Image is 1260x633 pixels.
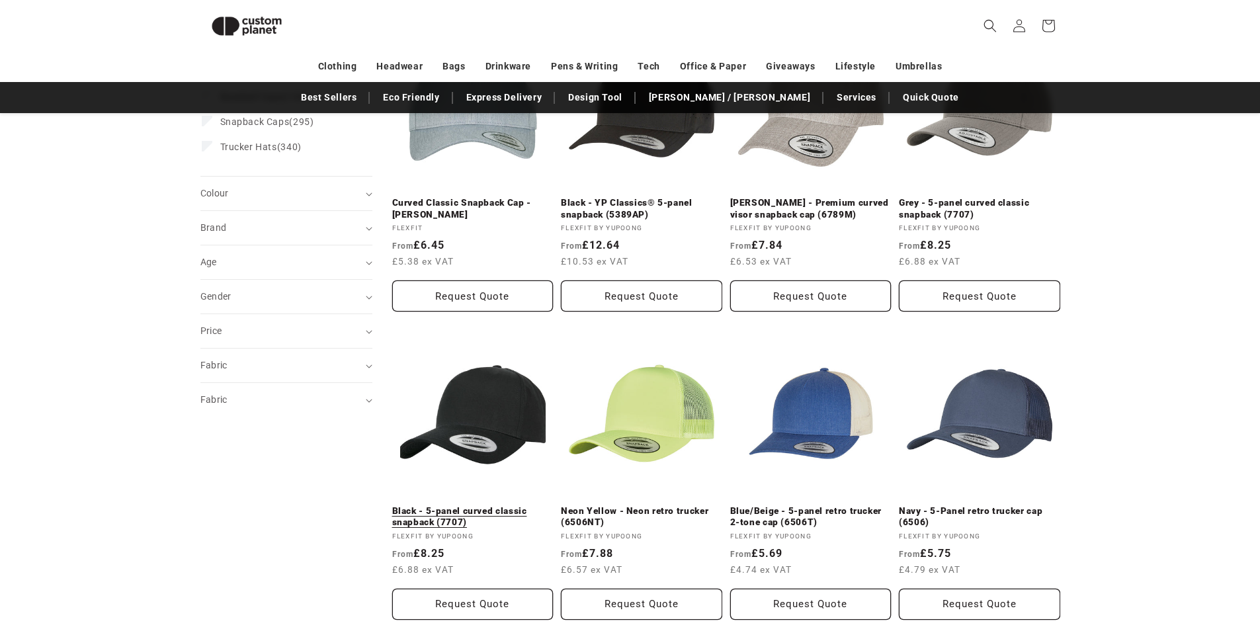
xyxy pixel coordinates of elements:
a: Tech [638,55,659,78]
span: (295) [220,116,314,128]
summary: Brand (0 selected) [200,211,372,245]
a: Curved Classic Snapback Cap - [PERSON_NAME] [392,197,554,220]
a: Pens & Writing [551,55,618,78]
button: Request Quote [730,589,892,620]
button: Request Quote [730,280,892,312]
a: Black - YP Classics® 5-panel snapback (5389AP) [561,197,722,220]
summary: Price [200,314,372,348]
span: (340) [220,141,302,153]
button: Request Quote [561,280,722,312]
span: Brand [200,222,227,233]
summary: Search [976,11,1005,40]
a: Eco Friendly [376,86,446,109]
a: Giveaways [766,55,815,78]
a: Grey - 5-panel curved classic snapback (7707) [899,197,1060,220]
a: Umbrellas [896,55,942,78]
a: Neon Yellow - Neon retro trucker (6506NT) [561,505,722,528]
a: Express Delivery [460,86,549,109]
button: Request Quote [899,280,1060,312]
a: Lifestyle [835,55,876,78]
span: Age [200,257,217,267]
summary: Gender (0 selected) [200,280,372,314]
span: Fabric [200,394,228,405]
iframe: Chat Widget [1039,490,1260,633]
span: Fabric [200,360,228,370]
a: Bags [442,55,465,78]
a: Office & Paper [680,55,746,78]
a: Headwear [376,55,423,78]
a: Blue/Beige - 5-panel retro trucker 2-tone cap (6506T) [730,505,892,528]
a: Clothing [318,55,357,78]
a: Drinkware [485,55,531,78]
span: Price [200,325,222,336]
span: Gender [200,291,231,302]
a: Design Tool [562,86,629,109]
summary: Colour (0 selected) [200,177,372,210]
button: Request Quote [392,280,554,312]
button: Request Quote [561,589,722,620]
a: [PERSON_NAME] / [PERSON_NAME] [642,86,817,109]
a: Quick Quote [896,86,966,109]
a: Services [830,86,883,109]
a: Best Sellers [294,86,363,109]
button: Request Quote [392,589,554,620]
summary: Fabric (0 selected) [200,383,372,417]
button: Request Quote [899,589,1060,620]
span: Snapback Caps [220,116,290,127]
summary: Fabric (0 selected) [200,349,372,382]
a: [PERSON_NAME] - Premium curved visor snapback cap (6789M) [730,197,892,220]
a: Navy - 5-Panel retro trucker cap (6506) [899,505,1060,528]
span: Trucker Hats [220,142,277,152]
img: Custom Planet [200,5,293,47]
summary: Age (0 selected) [200,245,372,279]
span: Colour [200,188,229,198]
a: Black - 5-panel curved classic snapback (7707) [392,505,554,528]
